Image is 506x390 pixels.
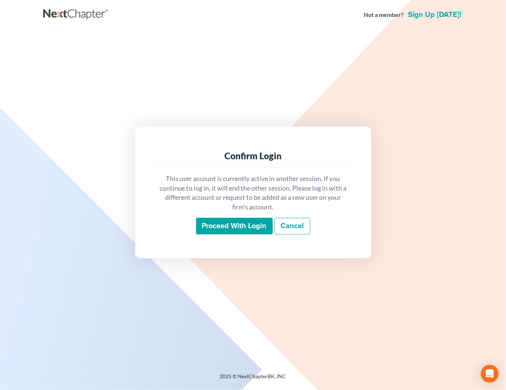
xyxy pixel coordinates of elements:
p: This user account is currently active in another session. If you continue to log in, it will end ... [159,174,348,212]
strong: Not a member? [364,11,404,19]
div: 2025 © NextChapterBK, INC [43,373,463,386]
div: Confirm Login [159,150,348,162]
input: Proceed with login [196,218,273,235]
div: Open Intercom Messenger [481,365,499,383]
a: Cancel [275,218,310,235]
a: Sign up [DATE]! [407,11,463,18]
